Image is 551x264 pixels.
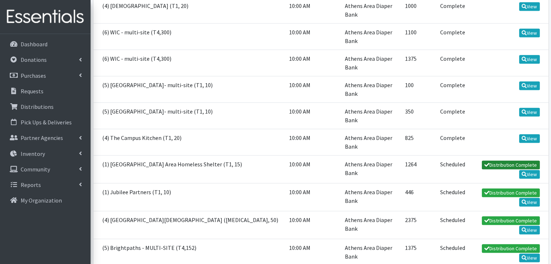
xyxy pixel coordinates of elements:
td: Athens Area Diaper Bank [341,211,401,239]
td: 1264 [401,155,436,183]
a: Distribution Complete [482,161,540,169]
a: View [519,29,540,37]
a: Partner Agencies [3,131,88,145]
td: 1375 [401,50,436,76]
td: Complete [436,23,469,50]
a: Donations [3,52,88,67]
a: View [519,254,540,262]
a: Distribution Complete [482,188,540,197]
td: Athens Area Diaper Bank [341,129,401,155]
a: View [519,55,540,64]
a: Dashboard [3,37,88,51]
td: 100 [401,76,436,102]
p: Donations [21,56,47,63]
p: Inventory [21,150,45,157]
a: Requests [3,84,88,98]
td: Complete [436,102,469,129]
td: Scheduled [436,211,469,239]
td: (5) [GEOGRAPHIC_DATA]- multi-site (T1, 10) [93,102,285,129]
p: Partner Agencies [21,134,63,141]
td: Scheduled [436,183,469,211]
td: (4) The Campus Kitchen (T1, 20) [93,129,285,155]
a: View [519,108,540,116]
p: Purchases [21,72,46,79]
td: (4) [GEOGRAPHIC_DATA][DEMOGRAPHIC_DATA] ([MEDICAL_DATA], 50) [93,211,285,239]
a: Distributions [3,99,88,114]
td: Scheduled [436,155,469,183]
a: View [519,81,540,90]
td: (1) [GEOGRAPHIC_DATA] Area Homeless Shelter (T1, 15) [93,155,285,183]
td: 350 [401,102,436,129]
td: 10:00 AM [285,183,341,211]
a: View [519,2,540,11]
a: Pick Ups & Deliveries [3,115,88,129]
td: Athens Area Diaper Bank [341,155,401,183]
td: Athens Area Diaper Bank [341,183,401,211]
a: My Organization [3,193,88,208]
p: Requests [21,88,43,95]
p: Pick Ups & Deliveries [21,119,72,126]
a: Reports [3,178,88,192]
td: Complete [436,129,469,155]
td: 10:00 AM [285,211,341,239]
td: Athens Area Diaper Bank [341,102,401,129]
td: (6) WIC - multi-site (T4,300) [93,23,285,50]
td: 10:00 AM [285,23,341,50]
td: Athens Area Diaper Bank [341,23,401,50]
a: Distribution Complete [482,244,540,253]
td: 825 [401,129,436,155]
td: 446 [401,183,436,211]
img: HumanEssentials [3,5,88,29]
a: View [519,134,540,143]
p: Reports [21,181,41,188]
a: View [519,226,540,234]
a: Distribution Complete [482,216,540,225]
td: Athens Area Diaper Bank [341,76,401,102]
td: 10:00 AM [285,155,341,183]
td: Athens Area Diaper Bank [341,50,401,76]
td: 10:00 AM [285,50,341,76]
a: Community [3,162,88,176]
p: Community [21,166,50,173]
td: 10:00 AM [285,76,341,102]
td: (6) WIC - multi-site (T4,300) [93,50,285,76]
td: 2375 [401,211,436,239]
p: Distributions [21,103,54,110]
td: 1100 [401,23,436,50]
td: 10:00 AM [285,102,341,129]
a: View [519,170,540,179]
td: 10:00 AM [285,129,341,155]
a: Inventory [3,146,88,161]
a: Purchases [3,68,88,83]
a: View [519,198,540,206]
p: My Organization [21,197,62,204]
td: Complete [436,76,469,102]
td: Complete [436,50,469,76]
td: (5) [GEOGRAPHIC_DATA]- multi-site (T1, 10) [93,76,285,102]
p: Dashboard [21,41,47,48]
td: (1) Jubilee Partners (T1, 10) [93,183,285,211]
